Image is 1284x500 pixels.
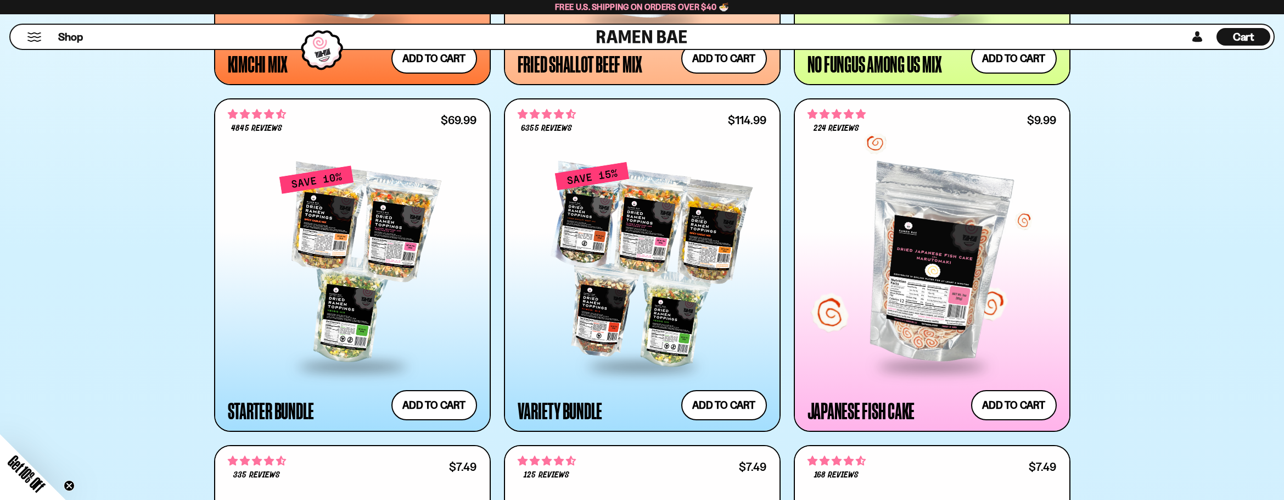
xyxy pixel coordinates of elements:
[518,54,643,74] div: Fried Shallot Beef Mix
[27,32,42,42] button: Mobile Menu Trigger
[518,107,576,121] span: 4.63 stars
[231,124,282,133] span: 4845 reviews
[64,480,75,491] button: Close teaser
[971,390,1057,420] button: Add to cart
[58,28,83,46] a: Shop
[1233,30,1254,43] span: Cart
[233,471,279,480] span: 335 reviews
[681,390,767,420] button: Add to cart
[228,454,286,468] span: 4.53 stars
[524,471,569,480] span: 125 reviews
[58,30,83,45] span: Shop
[504,98,781,432] a: 4.63 stars 6355 reviews $114.99 Variety Bundle Add to cart
[228,54,288,74] div: Kimchi Mix
[808,107,866,121] span: 4.76 stars
[5,452,48,495] span: Get 10% Off
[441,115,476,125] div: $69.99
[1029,462,1056,472] div: $7.49
[728,115,766,125] div: $114.99
[1216,25,1270,49] div: Cart
[214,98,491,432] a: 4.71 stars 4845 reviews $69.99 Starter Bundle Add to cart
[808,401,915,420] div: Japanese Fish Cake
[518,401,603,420] div: Variety Bundle
[391,390,477,420] button: Add to cart
[794,98,1070,432] a: 4.76 stars 224 reviews $9.99 Japanese Fish Cake Add to cart
[814,471,859,480] span: 168 reviews
[228,107,286,121] span: 4.71 stars
[449,462,476,472] div: $7.49
[228,401,315,420] div: Starter Bundle
[1027,115,1056,125] div: $9.99
[555,2,729,12] span: Free U.S. Shipping on Orders over $40 🍜
[521,124,571,133] span: 6355 reviews
[808,454,866,468] span: 4.73 stars
[518,454,576,468] span: 4.68 stars
[808,54,943,74] div: No Fungus Among Us Mix
[814,124,859,133] span: 224 reviews
[739,462,766,472] div: $7.49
